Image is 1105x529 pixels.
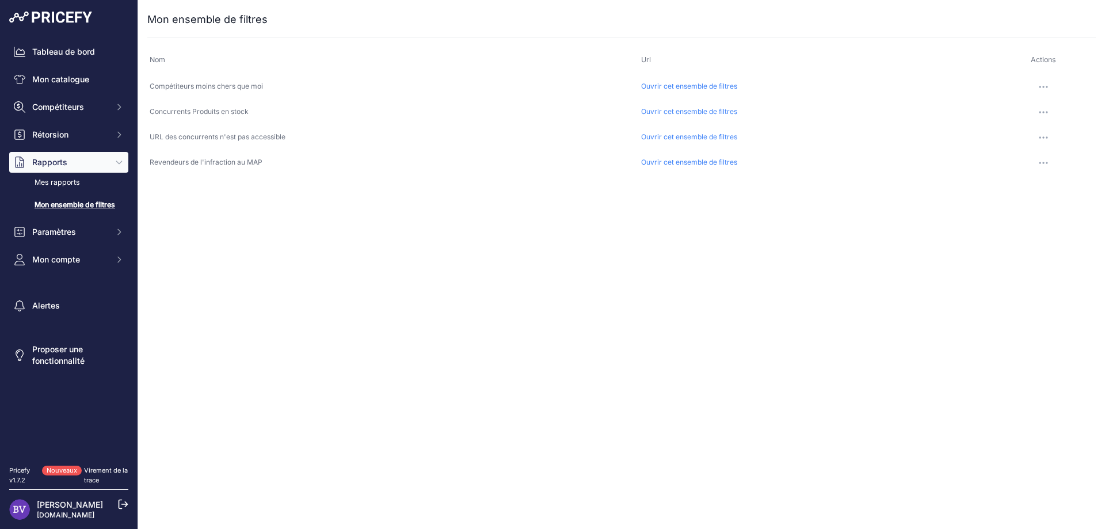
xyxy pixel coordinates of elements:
[1031,55,1056,64] span: Actions
[32,157,108,168] span: Rapports
[9,69,128,90] a: Mon catalogue
[641,132,737,141] a: Ouvrir cet ensemble de filtres
[9,195,128,215] a: Mon ensemble de filtres
[32,226,108,238] span: Paramètres
[150,82,263,90] span: Compétiteurs moins chers que moi
[9,295,128,316] a: Alertes
[9,466,42,485] div: Pricefy v1.7.2
[32,101,108,113] span: Compétiteurs
[32,254,108,265] span: Mon compte
[641,55,651,64] span: Url
[147,12,268,28] h2: Mon ensemble de filtres
[9,249,128,270] button: Mon compte
[9,173,128,193] a: Mes rapports
[9,152,128,173] button: Rapports
[9,41,128,62] a: Tableau de bord
[150,158,262,166] span: Revendeurs de l'infraction au MAP
[641,158,737,166] a: Ouvrir cet ensemble de filtres
[9,97,128,117] button: Compétiteurs
[9,12,92,23] img: Logo Pricefy
[641,107,737,116] a: Ouvrir cet ensemble de filtres
[150,107,249,116] span: Concurrents Produits en stock
[37,511,94,519] a: [DOMAIN_NAME]
[9,41,128,452] nav: Barre latérale
[32,129,108,140] span: Rétorsion
[37,500,103,509] a: [PERSON_NAME]
[42,466,82,475] span: Nouveaux
[641,82,737,90] a: Ouvrir cet ensemble de filtres
[9,222,128,242] button: Paramètres
[84,466,128,484] a: Virement de la trace
[150,132,285,141] span: URL des concurrents n'est pas accessible
[9,124,128,145] button: Rétorsion
[9,339,128,371] a: Proposer une fonctionnalité
[150,55,165,64] span: Nom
